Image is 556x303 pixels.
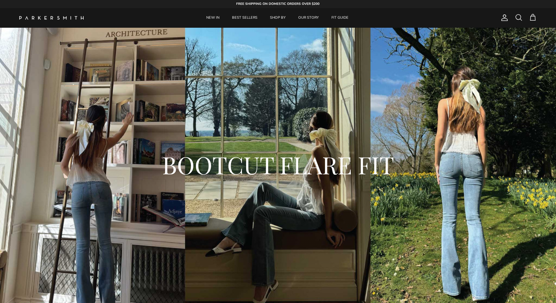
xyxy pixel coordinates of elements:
a: NEW IN [200,8,225,28]
a: FIT GUIDE [326,8,354,28]
a: SHOP BY [264,8,292,28]
a: Account [498,14,508,22]
div: Primary [96,8,459,28]
a: BEST SELLERS [226,8,263,28]
strong: FREE SHIPPING ON DOMESTIC ORDERS OVER $200 [236,2,320,6]
img: Parker Smith [19,16,84,20]
a: OUR STORY [292,8,325,28]
h2: BOOTCUT FLARE FIT [35,149,521,180]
